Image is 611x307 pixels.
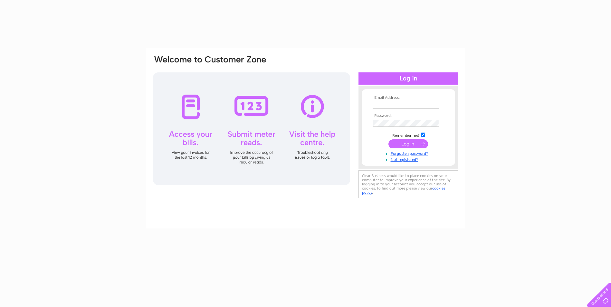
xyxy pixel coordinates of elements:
[371,96,446,100] th: Email Address:
[373,150,446,156] a: Forgotten password?
[388,139,428,148] input: Submit
[373,156,446,162] a: Not registered?
[362,186,445,195] a: cookies policy
[371,114,446,118] th: Password:
[358,170,458,198] div: Clear Business would like to place cookies on your computer to improve your experience of the sit...
[371,132,446,138] td: Remember me?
